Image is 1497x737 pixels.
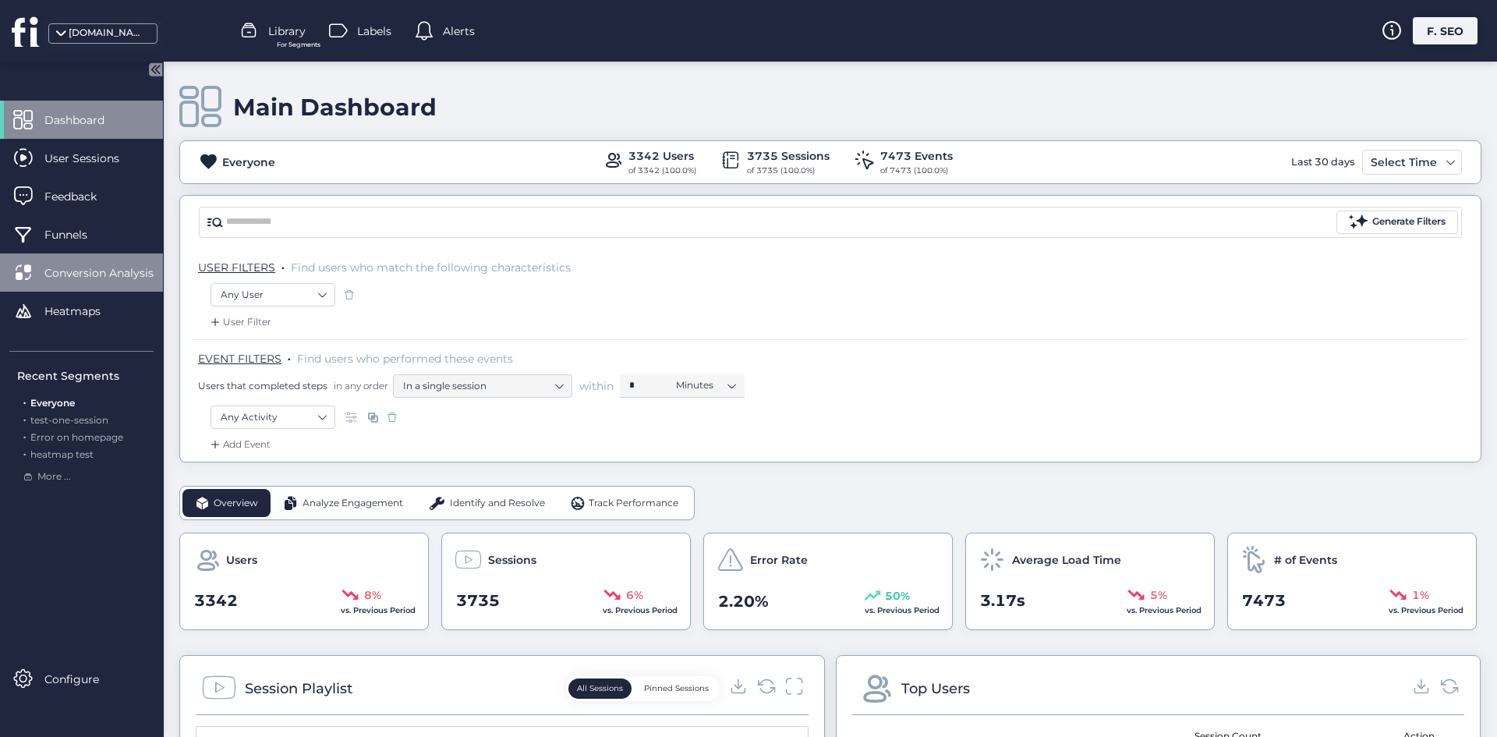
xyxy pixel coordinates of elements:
span: 50% [885,587,910,604]
div: Recent Segments [17,367,154,384]
span: Find users who performed these events [297,352,513,366]
span: For Segments [277,40,320,50]
span: Sessions [488,551,536,569]
span: vs. Previous Period [1127,605,1201,615]
div: Main Dashboard [233,93,437,122]
div: F. SEO [1413,17,1478,44]
button: Generate Filters [1336,211,1458,234]
nz-select-item: In a single session [403,374,562,398]
span: Heatmaps [44,303,124,320]
span: Track Performance [589,496,678,511]
span: Library [268,23,306,40]
span: . [281,257,285,273]
span: 2.20% [718,590,769,614]
span: vs. Previous Period [1389,605,1463,615]
nz-select-item: Minutes [676,374,735,397]
div: 7473 Events [880,147,953,165]
nz-select-item: Any Activity [221,406,325,429]
div: Everyone [222,154,275,171]
span: 3735 [456,589,500,613]
span: Dashboard [44,112,128,129]
span: More ... [37,469,71,484]
span: Funnels [44,226,111,243]
span: EVENT FILTERS [198,352,281,366]
span: Alerts [443,23,475,40]
span: Everyone [30,397,75,409]
span: Find users who match the following characteristics [291,260,571,275]
span: 7473 [1242,589,1286,613]
span: Analyze Engagement [303,496,403,511]
span: in any order [331,379,388,392]
div: User Filter [207,314,271,330]
div: Generate Filters [1372,214,1446,229]
span: Identify and Resolve [450,496,545,511]
span: Users [226,551,257,569]
span: # of Events [1274,551,1337,569]
span: 3342 [194,589,238,613]
span: vs. Previous Period [603,605,678,615]
nz-select-item: Any User [221,283,325,306]
span: Average Load Time [1012,551,1121,569]
span: . [23,411,26,426]
div: 3342 Users [628,147,696,165]
span: . [23,445,26,460]
span: Feedback [44,188,120,205]
span: Error on homepage [30,431,123,443]
span: User Sessions [44,150,143,167]
button: All Sessions [568,679,632,699]
div: Top Users [901,678,970,700]
span: Overview [214,496,258,511]
span: Conversion Analysis [44,264,177,282]
div: Session Playlist [245,678,352,700]
div: of 3342 (100.0%) [628,165,696,177]
span: test-one-session [30,414,108,426]
div: 3735 Sessions [747,147,830,165]
span: . [23,428,26,443]
span: 6% [626,586,643,604]
button: Pinned Sessions [635,679,717,699]
span: heatmap test [30,448,94,460]
span: . [288,349,291,364]
span: 1% [1412,586,1429,604]
span: Users that completed steps [198,379,327,392]
span: Error Rate [750,551,808,569]
span: 8% [364,586,381,604]
span: 5% [1150,586,1167,604]
span: . [23,394,26,409]
div: Select Time [1367,153,1441,172]
div: of 7473 (100.0%) [880,165,953,177]
div: [DOMAIN_NAME] [69,26,147,41]
div: of 3735 (100.0%) [747,165,830,177]
span: Configure [44,671,122,688]
span: 3.17s [980,589,1025,613]
span: USER FILTERS [198,260,275,275]
div: Last 30 days [1287,150,1358,175]
div: Add Event [207,437,271,452]
span: vs. Previous Period [341,605,416,615]
span: vs. Previous Period [865,605,940,615]
span: Labels [357,23,391,40]
span: within [579,378,614,394]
